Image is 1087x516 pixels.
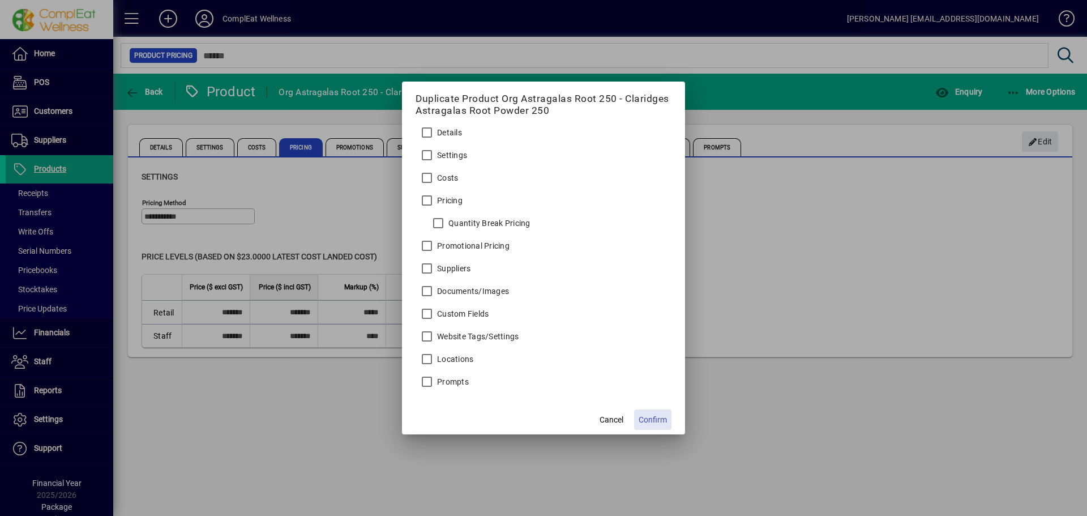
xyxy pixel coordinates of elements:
button: Confirm [634,410,671,430]
label: Settings [435,150,467,161]
label: Documents/Images [435,285,509,297]
label: Website Tags/Settings [435,331,519,342]
label: Quantity Break Pricing [446,218,530,229]
label: Custom Fields [435,308,489,319]
span: Confirm [639,414,667,426]
label: Suppliers [435,263,470,274]
label: Pricing [435,195,463,206]
label: Costs [435,172,458,184]
label: Prompts [435,376,469,387]
h5: Duplicate Product Org Astragalas Root 250 - Claridges Astragalas Root Powder 250 [416,93,671,117]
label: Promotional Pricing [435,240,510,251]
button: Cancel [593,410,630,430]
span: Cancel [600,414,623,426]
label: Locations [435,353,473,365]
label: Details [435,127,462,138]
